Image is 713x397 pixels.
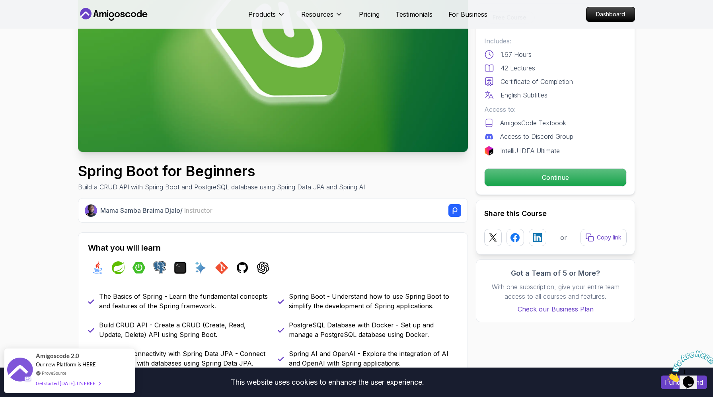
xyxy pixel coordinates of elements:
[248,10,285,25] button: Products
[42,370,66,376] a: ProveSource
[99,349,268,368] p: Database Connectivity with Spring Data JPA - Connect and interact with databases using Spring Dat...
[597,234,621,241] p: Copy link
[85,204,97,217] img: Nelson Djalo
[501,50,532,59] p: 1.67 Hours
[586,7,635,22] a: Dashboard
[184,206,212,214] span: Instructor
[586,7,635,21] p: Dashboard
[500,132,573,141] p: Access to Discord Group
[99,320,268,339] p: Build CRUD API - Create a CRUD (Create, Read, Update, Delete) API using Spring Boot.
[195,261,207,274] img: ai logo
[359,10,380,19] a: Pricing
[484,208,627,219] h2: Share this Course
[500,146,560,156] p: IntelliJ IDEA Ultimate
[395,10,432,19] a: Testimonials
[484,105,627,114] p: Access to:
[88,242,458,253] h2: What you will learn
[36,361,96,368] span: Our new Platform is HERE
[174,261,187,274] img: terminal logo
[112,261,125,274] img: spring logo
[484,282,627,301] p: With one subscription, give your entire team access to all courses and features.
[501,77,573,86] p: Certificate of Completion
[484,268,627,279] h3: Got a Team of 5 or More?
[153,261,166,274] img: postgres logo
[236,261,249,274] img: github logo
[6,374,649,391] div: This website uses cookies to enhance the user experience.
[560,233,567,242] p: or
[289,292,458,311] p: Spring Boot - Understand how to use Spring Boot to simplify the development of Spring applications.
[36,379,100,388] div: Get started [DATE]. It's FREE
[289,320,458,339] p: PostgreSQL Database with Docker - Set up and manage a PostgreSQL database using Docker.
[301,10,343,25] button: Resources
[501,90,547,100] p: English Subtitles
[91,261,104,274] img: java logo
[215,261,228,274] img: git logo
[132,261,145,274] img: spring-boot logo
[661,376,707,389] button: Accept cookies
[36,351,79,360] span: Amigoscode 2.0
[484,146,494,156] img: jetbrains logo
[7,358,33,383] img: provesource social proof notification image
[484,168,627,187] button: Continue
[3,3,6,10] span: 1
[501,63,535,73] p: 42 Lectures
[3,3,53,35] img: Chat attention grabber
[248,10,276,19] p: Products
[664,347,713,385] iframe: chat widget
[448,10,487,19] a: For Business
[484,36,627,46] p: Includes:
[257,261,269,274] img: chatgpt logo
[581,229,627,246] button: Copy link
[289,349,458,368] p: Spring AI and OpenAI - Explore the integration of AI and OpenAI with Spring applications.
[78,182,365,192] p: Build a CRUD API with Spring Boot and PostgreSQL database using Spring Data JPA and Spring AI
[301,10,333,19] p: Resources
[99,292,268,311] p: The Basics of Spring - Learn the fundamental concepts and features of the Spring framework.
[484,304,627,314] a: Check our Business Plan
[500,118,566,128] p: AmigosCode Textbook
[78,163,365,179] h1: Spring Boot for Beginners
[485,169,626,186] p: Continue
[100,206,212,215] p: Mama Samba Braima Djalo /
